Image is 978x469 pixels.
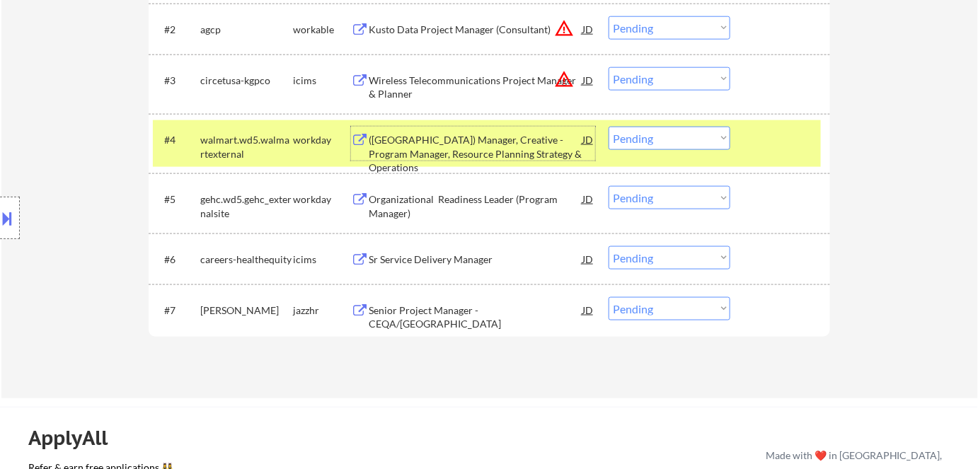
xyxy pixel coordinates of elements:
[164,74,189,88] div: #3
[293,74,351,88] div: icims
[293,133,351,147] div: workday
[581,186,595,212] div: JD
[369,23,582,37] div: Kusto Data Project Manager (Consultant)
[293,23,351,37] div: workable
[293,192,351,207] div: workday
[369,192,582,220] div: Organizational Readiness Leader (Program Manager)
[554,18,574,38] button: warning_amber
[164,23,189,37] div: #2
[581,67,595,93] div: JD
[581,297,595,323] div: JD
[581,246,595,272] div: JD
[293,253,351,267] div: icims
[293,303,351,318] div: jazzhr
[581,127,595,152] div: JD
[581,16,595,42] div: JD
[369,303,582,331] div: Senior Project Manager - CEQA/[GEOGRAPHIC_DATA]
[200,23,293,37] div: agcp
[369,133,582,175] div: ([GEOGRAPHIC_DATA]) Manager, Creative - Program Manager, Resource Planning Strategy & Operations
[369,74,582,101] div: Wireless Telecommunications Project Manager & Planner
[28,427,124,451] div: ApplyAll
[554,69,574,89] button: warning_amber
[200,74,293,88] div: circetusa-kgpco
[369,253,582,267] div: Sr Service Delivery Manager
